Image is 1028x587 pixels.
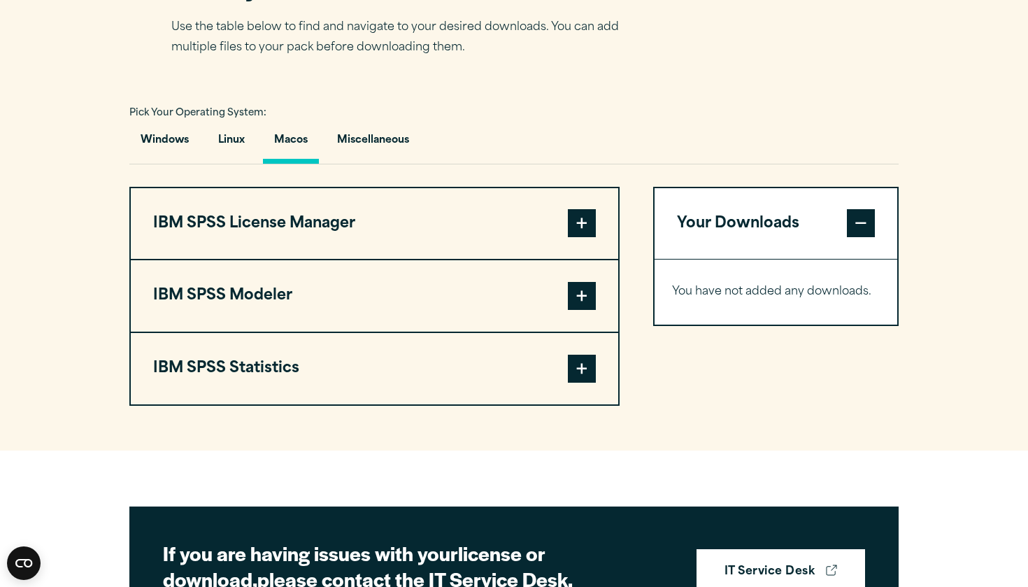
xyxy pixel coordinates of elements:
[672,282,880,302] p: You have not added any downloads.
[131,188,618,260] button: IBM SPSS License Manager
[207,124,256,164] button: Linux
[326,124,420,164] button: Miscellaneous
[263,124,319,164] button: Macos
[171,17,640,58] p: Use the table below to find and navigate to your desired downloads. You can add multiple files to...
[129,124,200,164] button: Windows
[129,108,266,118] span: Pick Your Operating System:
[724,563,815,581] strong: IT Service Desk
[655,259,897,325] div: Your Downloads
[655,188,897,260] button: Your Downloads
[131,333,618,404] button: IBM SPSS Statistics
[131,260,618,332] button: IBM SPSS Modeler
[7,546,41,580] button: Open CMP widget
